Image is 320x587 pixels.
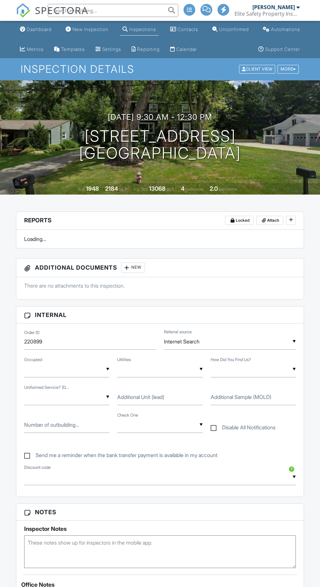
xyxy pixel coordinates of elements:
[121,262,145,273] div: New
[181,185,184,192] div: 4
[149,185,166,192] div: 13068
[24,526,296,532] h5: Inspector Notes
[27,26,52,32] div: Dashboard
[16,9,88,23] a: SPECTORA
[16,307,304,324] h3: Internal
[24,330,40,336] label: Order ID
[168,43,200,56] a: Calendar
[129,26,156,32] div: Inspections
[79,128,241,162] h1: [STREET_ADDRESS] [GEOGRAPHIC_DATA]
[24,282,296,289] p: There are no attachments to this inspection.
[24,452,217,460] label: Send me a reminder when the bank transfer payment is available in my account
[16,504,304,521] h3: Notes
[168,24,201,36] a: Contacts
[78,187,85,192] span: Built
[24,385,69,390] label: Uniformed Service? (Discount applies ONLY after confirmation)
[211,389,296,405] input: Additional Sample (MOLD)
[27,46,44,52] div: Metrics
[211,357,251,363] label: How Did You Find Us?
[72,26,108,32] div: New Inspection
[52,43,88,56] a: Templates
[176,46,197,52] div: Calendar
[210,24,251,36] a: Unconfirmed
[35,3,88,17] span: SPECTORA
[134,187,148,192] span: Lot Size
[63,24,111,36] a: New Inspection
[252,4,295,10] div: [PERSON_NAME]
[167,187,175,192] span: sq.ft.
[211,424,276,433] label: Disable All Notifications
[16,3,30,18] img: The Best Home Inspection Software - Spectora
[61,46,85,52] div: Templates
[119,187,128,192] span: sq. ft.
[178,26,198,32] div: Contacts
[210,185,218,192] div: 2.0
[129,43,162,56] a: Reporting
[105,185,118,192] div: 2184
[93,43,124,56] a: Settings
[164,329,192,335] label: Referral source
[24,357,42,363] label: Occupied
[86,185,99,192] div: 1948
[234,10,300,17] div: Elite Safety Property Inspections Inc.
[219,187,237,192] span: bathrooms
[239,65,275,74] div: Client View
[271,26,300,32] div: Automations
[117,412,138,418] label: Check One
[117,357,131,363] label: Utilities
[260,24,303,36] a: Automations (Advanced)
[120,24,159,36] a: Inspections
[117,389,202,405] input: Additional Unit (lead)
[211,393,271,401] label: Additional Sample (MOLD)
[17,24,54,36] a: Dashboard
[219,26,249,32] div: Unconfirmed
[24,417,109,433] input: Number of outbuildings (Not including 1 detached or attached garage)
[256,43,303,56] a: Support Center
[265,46,300,52] div: Support Center
[24,421,79,428] label: Number of outbuildings (Not including 1 detached or attached garage)
[137,46,160,52] div: Reporting
[16,259,304,277] h3: Additional Documents
[108,113,212,121] h3: [DATE] 9:30 am - 12:30 pm
[48,4,178,17] input: Search everything...
[102,46,121,52] div: Settings
[17,43,46,56] a: Metrics
[24,465,51,470] label: Discount code
[117,393,164,401] label: Additional Unit (lead)
[21,63,299,75] h1: Inspection Details
[185,187,203,192] span: bedrooms
[278,65,299,74] div: More
[238,66,277,71] a: Client View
